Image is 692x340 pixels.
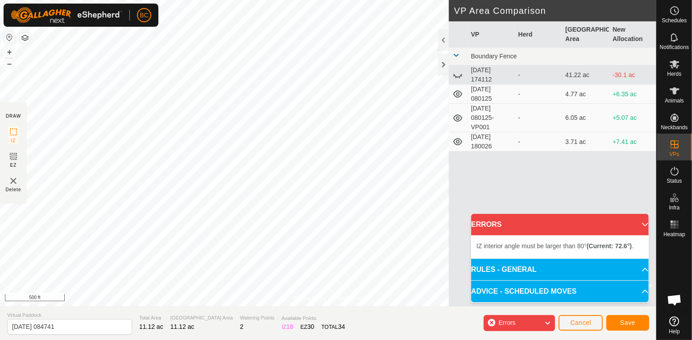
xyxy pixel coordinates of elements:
span: Status [667,178,682,184]
span: 18 [286,323,294,330]
img: Gallagher Logo [11,7,122,23]
th: Herd [515,21,562,48]
td: 4.77 ac [562,85,609,104]
span: Delete [6,186,21,193]
span: Save [620,319,635,326]
p-accordion-header: ADVICE - SCHEDULED MOVES [471,281,649,302]
div: IZ [282,322,293,332]
span: Heatmap [663,232,685,237]
td: +6.35 ac [609,85,656,104]
div: DRAW [6,113,21,119]
td: 6.05 ac [562,104,609,132]
button: Reset Map [4,32,15,43]
button: + [4,47,15,57]
div: - [518,113,559,123]
span: ERRORS [471,219,501,230]
div: - [518,70,559,80]
span: IZ interior angle must be larger than 80° . [477,242,634,250]
span: ADVICE - SCHEDULED MOVES [471,286,576,297]
span: 30 [307,323,315,330]
span: Boundary Fence [471,53,517,60]
span: Infra [669,205,680,210]
td: 3.71 ac [562,132,609,152]
span: Available Points [282,315,345,322]
span: 2 [240,323,244,330]
td: +7.41 ac [609,132,656,152]
td: [DATE] 080125-VP001 [468,104,515,132]
a: Help [657,313,692,338]
span: Herds [667,71,681,77]
a: Contact Us [337,295,363,303]
div: EZ [300,322,314,332]
span: [GEOGRAPHIC_DATA] Area [170,314,233,322]
span: Total Area [139,314,163,322]
span: Schedules [662,18,687,23]
th: New Allocation [609,21,656,48]
td: -30.1 ac [609,66,656,85]
span: Animals [665,98,684,103]
span: EZ [10,162,17,168]
span: Errors [498,319,515,326]
td: [DATE] 080125 [468,85,515,104]
div: - [518,90,559,99]
td: 41.22 ac [562,66,609,85]
button: Save [606,315,649,331]
div: - [518,137,559,147]
span: 34 [338,323,345,330]
span: Cancel [570,319,591,326]
td: [DATE] 180026 [468,132,515,152]
span: IZ [11,137,16,144]
div: Open chat [661,287,688,313]
span: Help [669,329,680,334]
button: Map Layers [20,33,30,43]
p-accordion-header: ERRORS [471,214,649,235]
button: – [4,58,15,69]
span: Watering Points [240,314,274,322]
span: BC [140,11,148,20]
h2: VP Area Comparison [454,5,656,16]
p-accordion-header: RULES - GENERAL [471,259,649,280]
th: VP [468,21,515,48]
td: [DATE] 174112 [468,66,515,85]
span: Neckbands [661,125,688,130]
span: 11.12 ac [139,323,163,330]
span: RULES - GENERAL [471,264,537,275]
span: Virtual Paddock [7,311,132,319]
b: (Current: 72.6°) [587,242,632,250]
th: [GEOGRAPHIC_DATA] Area [562,21,609,48]
img: VP [8,176,19,186]
span: VPs [669,152,679,157]
a: Privacy Policy [293,295,326,303]
span: Notifications [660,45,689,50]
button: Cancel [559,315,603,331]
div: TOTAL [321,322,345,332]
td: +5.07 ac [609,104,656,132]
span: 11.12 ac [170,323,195,330]
p-accordion-content: ERRORS [471,235,649,258]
